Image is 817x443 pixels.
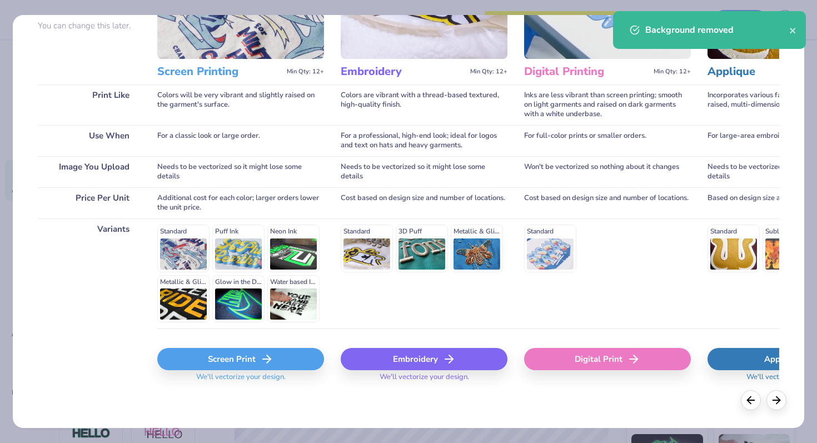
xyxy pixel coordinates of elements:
[157,156,324,187] div: Needs to be vectorized so it might lose some details
[157,187,324,218] div: Additional cost for each color; larger orders lower the unit price.
[157,348,324,370] div: Screen Print
[157,125,324,156] div: For a classic look or large order.
[524,84,691,125] div: Inks are less vibrant than screen printing; smooth on light garments and raised on dark garments ...
[38,84,141,125] div: Print Like
[341,84,507,125] div: Colors are vibrant with a thread-based textured, high-quality finish.
[341,125,507,156] div: For a professional, high-end look; ideal for logos and text on hats and heavy garments.
[645,23,789,37] div: Background removed
[524,187,691,218] div: Cost based on design size and number of locations.
[287,68,324,76] span: Min Qty: 12+
[341,64,466,79] h3: Embroidery
[524,156,691,187] div: Won't be vectorized so nothing about it changes
[157,84,324,125] div: Colors will be very vibrant and slightly raised on the garment's surface.
[38,21,141,31] p: You can change this later.
[524,64,649,79] h3: Digital Printing
[38,125,141,156] div: Use When
[192,372,290,389] span: We'll vectorize your design.
[341,156,507,187] div: Needs to be vectorized so it might lose some details
[524,125,691,156] div: For full-color prints or smaller orders.
[470,68,507,76] span: Min Qty: 12+
[789,23,797,37] button: close
[341,348,507,370] div: Embroidery
[38,187,141,218] div: Price Per Unit
[524,348,691,370] div: Digital Print
[157,64,282,79] h3: Screen Printing
[341,187,507,218] div: Cost based on design size and number of locations.
[38,218,141,328] div: Variants
[375,372,474,389] span: We'll vectorize your design.
[38,156,141,187] div: Image You Upload
[654,68,691,76] span: Min Qty: 12+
